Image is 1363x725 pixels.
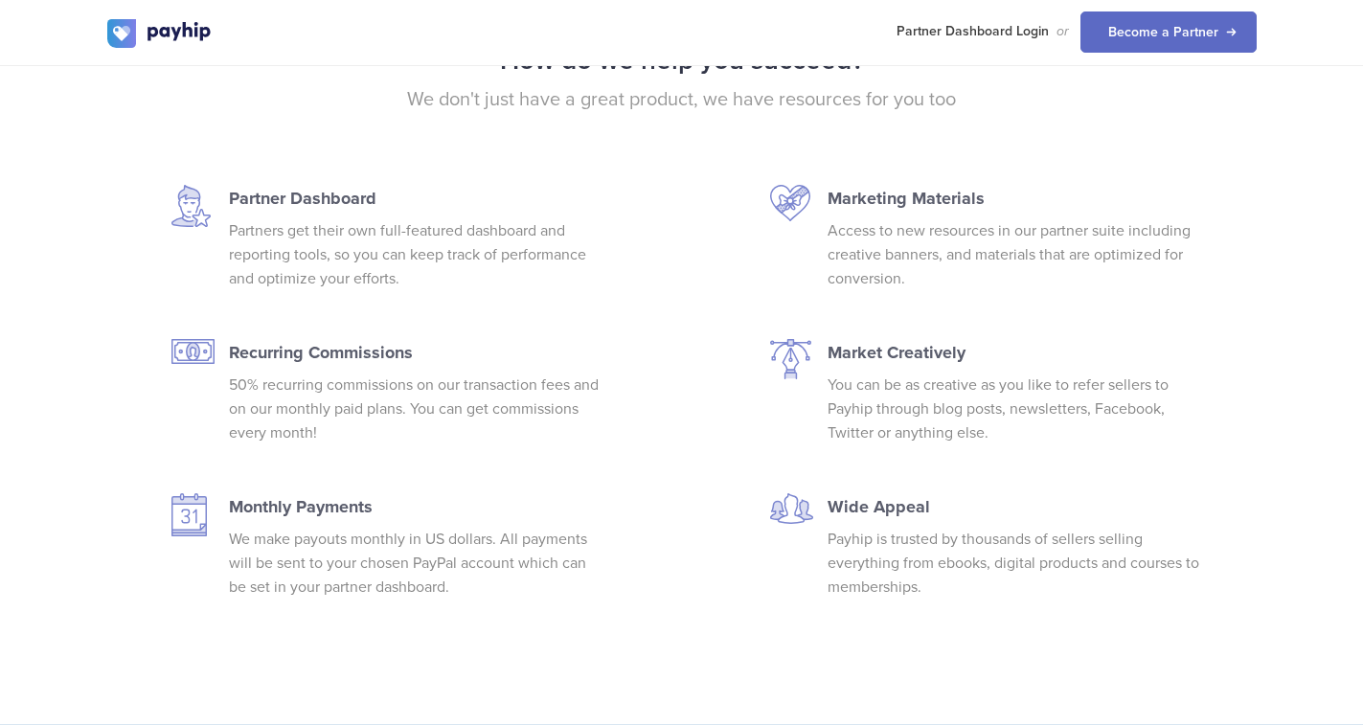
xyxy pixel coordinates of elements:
[171,185,211,226] img: embed-memberships-icon.svg
[828,339,1201,366] p: Market Creatively
[770,185,810,221] img: free-trial-icon.svg
[229,374,602,445] p: 50% recurring commissions on our transaction fees and on our monthly paid plans. You can get comm...
[828,493,1201,520] p: Wide Appeal
[229,219,602,291] p: Partners get their own full-featured dashboard and reporting tools, so you can keep track of perf...
[828,219,1201,291] p: Access to new resources in our partner suite including creative banners, and materials that are o...
[828,374,1201,445] p: You can be as creative as you like to refer sellers to Payhip through blog posts, newsletters, Fa...
[107,19,213,48] img: logo.svg
[171,339,215,364] img: pwyw-icon.svg
[828,185,1201,212] p: Marketing Materials
[229,528,602,600] p: We make payouts monthly in US dollars. All payments will be sent to your chosen PayPal account wh...
[171,493,208,536] img: billing-intervals-icon.svg
[229,493,602,520] p: Monthly Payments
[770,339,812,379] img: design-icon.svg
[229,339,602,366] p: Recurring Commissions
[828,528,1201,600] p: Payhip is trusted by thousands of sellers selling everything from ebooks, digital products and co...
[107,86,1257,114] p: We don't just have a great product, we have resources for you too
[1080,11,1257,53] a: Become a Partner
[770,493,813,523] img: affiliate-icon.svg
[229,185,602,212] p: Partner Dashboard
